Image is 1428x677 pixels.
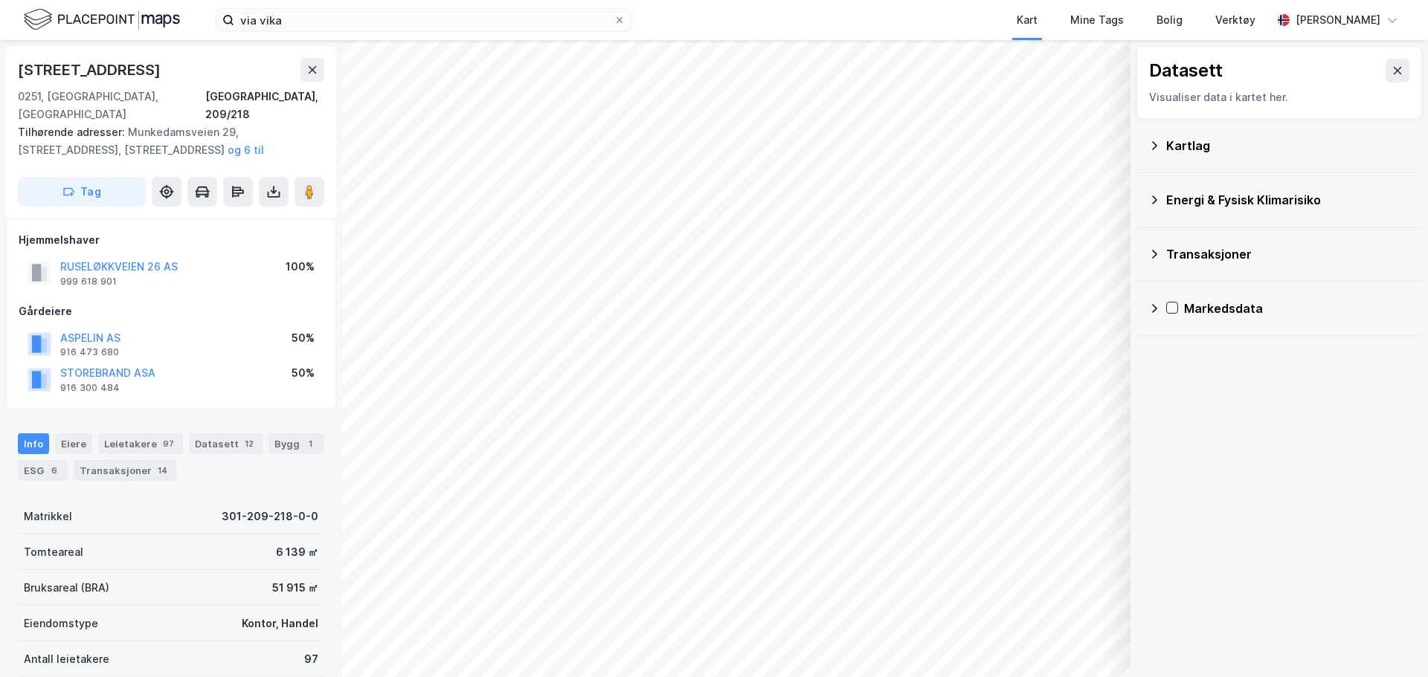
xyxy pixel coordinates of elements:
div: 51 915 ㎡ [272,579,318,597]
span: Tilhørende adresser: [18,126,128,138]
div: Antall leietakere [24,650,109,668]
div: Tomteareal [24,543,83,561]
div: 6 [47,463,62,478]
div: 6 139 ㎡ [276,543,318,561]
div: Visualiser data i kartet her. [1149,88,1409,106]
div: 916 473 680 [60,346,119,358]
div: 301-209-218-0-0 [222,508,318,525]
div: Kartlag [1166,137,1410,155]
div: 50% [292,329,315,347]
div: 0251, [GEOGRAPHIC_DATA], [GEOGRAPHIC_DATA] [18,88,205,123]
div: Eiere [55,433,92,454]
div: ESG [18,460,68,481]
div: Leietakere [98,433,183,454]
div: Datasett [189,433,263,454]
div: Kart [1017,11,1038,29]
div: Transaksjoner [1166,245,1410,263]
div: Munkedamsveien 29, [STREET_ADDRESS], [STREET_ADDRESS] [18,123,312,159]
div: 14 [155,463,170,478]
div: Bolig [1157,11,1183,29]
div: Hjemmelshaver [19,231,324,249]
div: Gårdeiere [19,302,324,320]
img: logo.f888ab2527a4732fd821a326f86c7f29.svg [24,7,180,33]
div: 100% [286,258,315,276]
div: Info [18,433,49,454]
div: [GEOGRAPHIC_DATA], 209/218 [205,88,324,123]
button: Tag [18,177,146,207]
div: [PERSON_NAME] [1296,11,1380,29]
div: [STREET_ADDRESS] [18,58,164,82]
div: 50% [292,364,315,382]
div: Mine Tags [1070,11,1124,29]
div: Markedsdata [1184,299,1410,317]
div: 12 [242,436,257,451]
div: Eiendomstype [24,615,98,632]
div: Datasett [1149,59,1223,82]
div: 1 [303,436,318,451]
div: 999 618 901 [60,276,117,288]
div: Bruksareal (BRA) [24,579,109,597]
div: 916 300 484 [60,382,120,394]
div: Matrikkel [24,508,72,525]
div: 97 [304,650,318,668]
div: Kontor, Handel [242,615,318,632]
div: 97 [160,436,177,451]
div: Verktøy [1215,11,1255,29]
div: Transaksjoner [74,460,176,481]
input: Søk på adresse, matrikkel, gårdeiere, leietakere eller personer [234,9,614,31]
iframe: Chat Widget [1354,606,1428,677]
div: Bygg [268,433,324,454]
div: Energi & Fysisk Klimarisiko [1166,191,1410,209]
